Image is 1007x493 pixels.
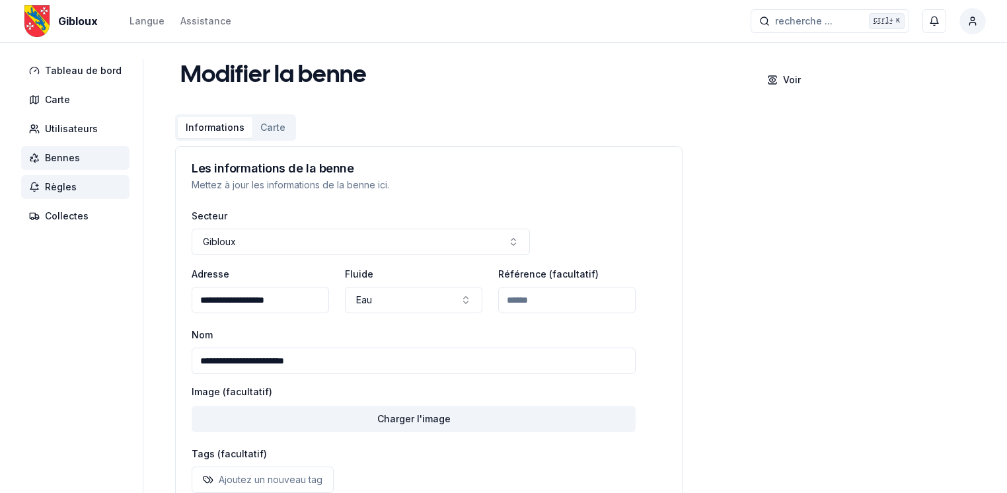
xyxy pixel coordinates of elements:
a: Bennes [21,146,135,170]
a: Voir [757,59,981,93]
a: Utilisateurs [21,117,135,141]
span: Collectes [45,209,89,223]
span: recherche ... [775,15,833,28]
label: Tags (facultatif) [192,448,267,459]
button: recherche ...Ctrl+K [751,9,909,33]
label: Nom [192,329,213,340]
label: Secteur [192,210,227,221]
p: Ajoutez un nouveau tag [219,473,322,486]
span: Bennes [45,151,80,165]
button: Carte [252,117,293,138]
button: Informations [178,117,252,138]
span: Carte [45,93,70,106]
span: Gibloux [58,13,98,29]
label: Fluide [345,268,373,280]
div: Langue [130,15,165,28]
a: Carte [21,88,135,112]
button: Langue [130,13,165,29]
span: Règles [45,180,77,194]
a: Règles [21,175,135,199]
button: Eau [345,287,482,313]
button: Ajoutez un nouveau tag [192,467,334,493]
h1: Modifier la benne [180,63,367,89]
p: Mettez à jour les informations de la benne ici. [192,178,666,192]
label: Adresse [192,268,229,280]
span: Utilisateurs [45,122,98,135]
a: Tableau de bord [21,59,135,83]
span: Tableau de bord [45,64,122,77]
label: Image (facultatif) [192,387,636,397]
a: Collectes [21,204,135,228]
p: Voir [783,73,801,87]
button: Gibloux [192,229,530,255]
label: Référence (facultatif) [498,268,599,280]
a: Gibloux [21,13,103,29]
h3: Les informations de la benne [192,163,666,174]
button: Charger l'image [192,406,636,432]
img: Gibloux Logo [21,5,53,37]
a: Assistance [180,13,231,29]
